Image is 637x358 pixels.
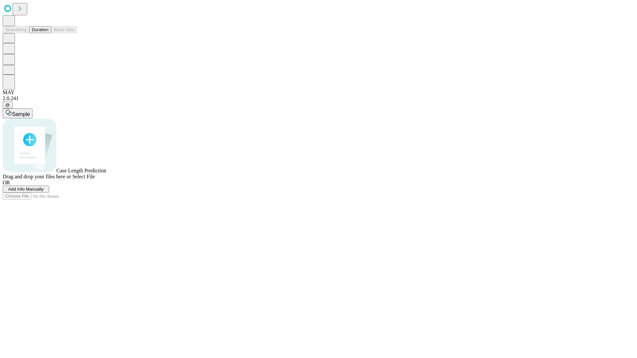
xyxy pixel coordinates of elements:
[51,26,77,33] button: Block Size
[5,102,10,107] span: @
[3,101,13,108] button: @
[3,95,634,101] div: 2.0.241
[3,26,29,33] button: Smoothing
[3,89,634,95] div: MAY
[29,26,51,33] button: Duration
[3,180,10,185] span: OR
[3,186,49,193] button: Add Info Manually
[72,174,95,179] span: Select File
[56,168,106,173] span: Case Length Prediction
[3,174,71,179] span: Drag and drop your files here or
[8,187,44,192] span: Add Info Manually
[3,108,33,118] button: Sample
[12,111,30,117] span: Sample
